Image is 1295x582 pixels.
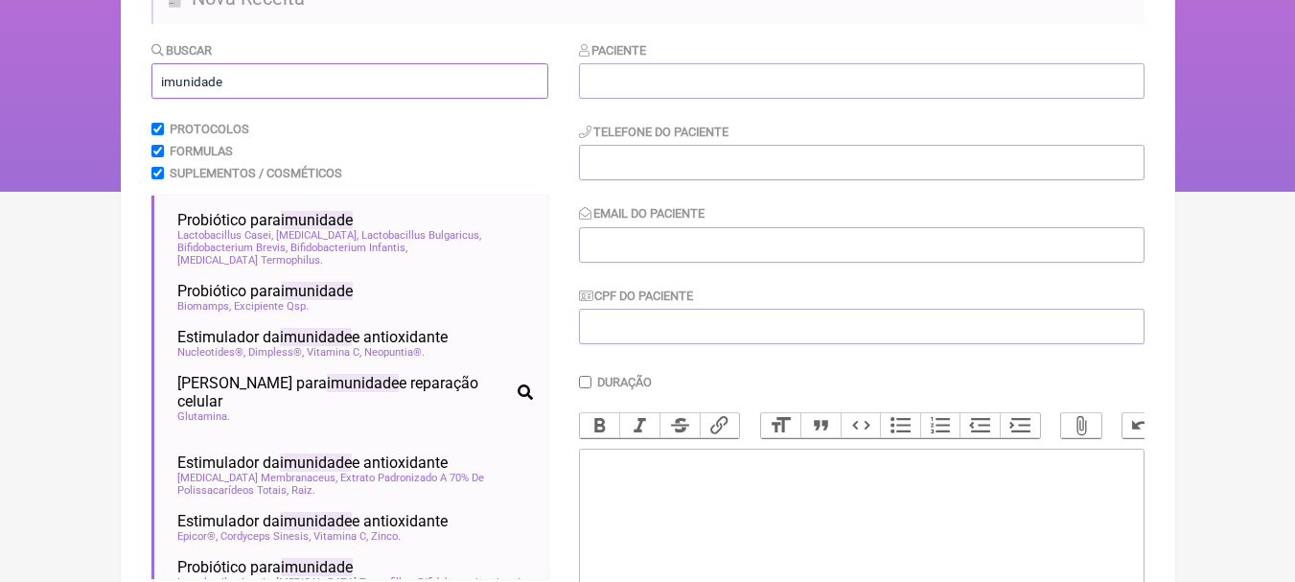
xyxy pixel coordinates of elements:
[177,229,273,242] span: Lactobacillus Casei
[276,229,358,242] span: [MEDICAL_DATA]
[280,328,352,346] span: imunidade
[579,206,705,221] label: Email do Paciente
[290,242,407,254] span: Bifidobacterium Infantis
[700,413,740,438] button: Link
[307,346,361,359] span: Vitamina C
[800,413,841,438] button: Quote
[841,413,881,438] button: Code
[960,413,1000,438] button: Decrease Level
[579,125,729,139] label: Telefone do Paciente
[177,512,448,530] span: Estimulador da e antioxidante
[761,413,801,438] button: Heading
[579,289,694,303] label: CPF do Paciente
[170,144,233,158] label: Formulas
[177,211,353,229] span: Probiótico para
[177,242,288,254] span: Bifidobacterium Brevis
[659,413,700,438] button: Strikethrough
[281,558,353,576] span: imunidade
[1122,413,1163,438] button: Undo
[177,374,510,410] span: [PERSON_NAME] para e reparação celular
[177,300,231,313] span: Biomamps
[280,454,352,472] span: imunidade
[313,530,368,543] span: Vitamina C
[177,472,533,497] span: [MEDICAL_DATA] Membranaceus, Extrato Padronizado A 70% De Polissacarídeos Totais, Raiz
[248,346,304,359] span: Dimpless®
[281,282,353,300] span: imunidade
[281,211,353,229] span: imunidade
[327,374,399,392] span: imunidade
[234,300,309,313] span: Excipiente Qsp
[371,530,401,543] span: Zinco
[361,229,481,242] span: Lactobacillus Bulgaricus
[280,512,352,530] span: imunidade
[177,282,353,300] span: Probiótico para
[619,413,659,438] button: Italic
[580,413,620,438] button: Bold
[170,122,249,136] label: Protocolos
[151,43,213,58] label: Buscar
[151,63,548,99] input: exemplo: emagrecimento, ansiedade
[597,375,652,389] label: Duração
[177,530,218,543] span: Epicor®
[920,413,960,438] button: Numbers
[177,410,230,423] span: Glutamina
[364,346,425,359] span: Neopuntia®
[1061,413,1101,438] button: Attach Files
[177,454,448,472] span: Estimulador da e antioxidante
[1000,413,1040,438] button: Increase Level
[177,254,323,267] span: [MEDICAL_DATA] Termophilus
[177,558,353,576] span: Probiótico para
[220,530,311,543] span: Cordyceps Sinesis
[579,43,647,58] label: Paciente
[177,346,245,359] span: Nucleotides®
[880,413,920,438] button: Bullets
[170,166,342,180] label: Suplementos / Cosméticos
[177,328,448,346] span: Estimulador da e antioxidante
